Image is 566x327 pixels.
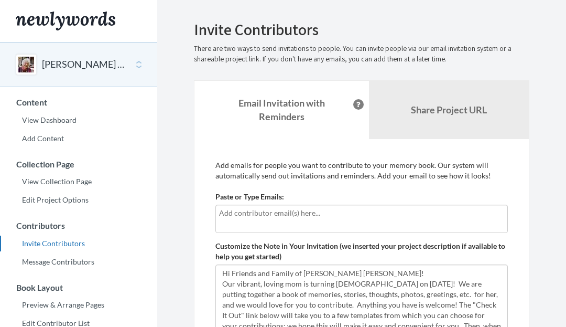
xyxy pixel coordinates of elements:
[194,21,529,38] h2: Invite Contributors
[1,283,157,292] h3: Book Layout
[42,58,127,71] button: [PERSON_NAME] 90th Birthday
[238,97,325,122] strong: Email Invitation with Reminders
[411,104,487,115] b: Share Project URL
[215,160,508,181] p: Add emails for people you want to contribute to your memory book. Our system will automatically s...
[194,44,529,65] p: There are two ways to send invitations to people. You can invite people via our email invitation ...
[219,207,504,219] input: Add contributor email(s) here...
[1,221,157,230] h3: Contributors
[16,12,115,30] img: Newlywords logo
[215,241,508,262] label: Customize the Note in Your Invitation (we inserted your project description if available to help ...
[215,192,284,202] label: Paste or Type Emails:
[1,98,157,107] h3: Content
[1,160,157,169] h3: Collection Page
